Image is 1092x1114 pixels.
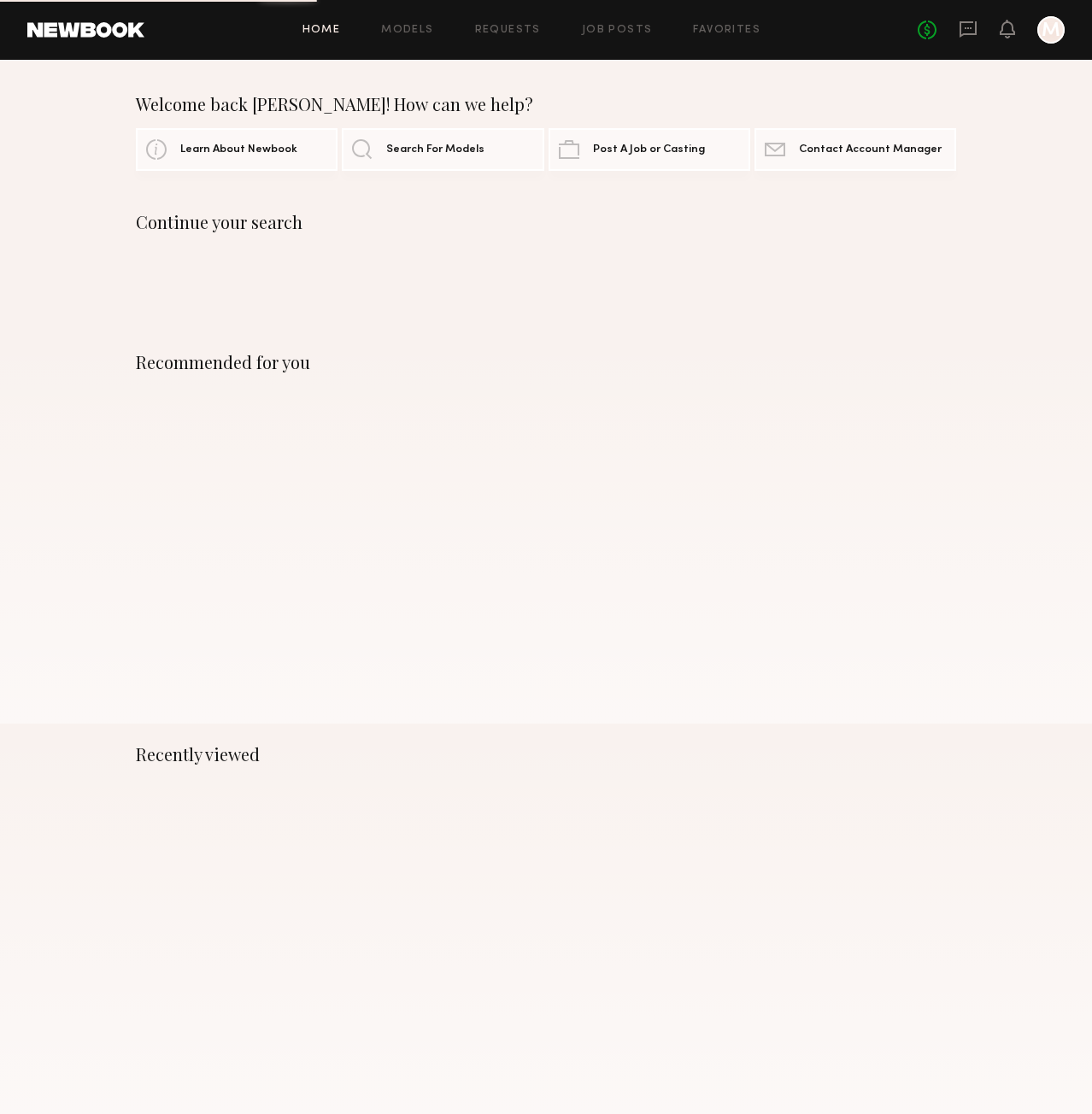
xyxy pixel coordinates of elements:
div: Recommended for you [136,352,956,372]
a: Learn About Newbook [136,128,338,171]
a: Favorites [693,25,760,36]
a: Job Posts [582,25,653,36]
a: Post A Job or Casting [549,128,750,171]
span: Learn About Newbook [180,144,297,155]
a: Requests [475,25,541,36]
div: Recently viewed [136,744,956,765]
div: Welcome back [PERSON_NAME]! How can we help? [136,94,956,114]
a: Models [381,25,433,36]
a: Home [302,25,341,36]
a: Contact Account Manager [754,128,956,171]
a: M [1037,16,1065,44]
span: Contact Account Manager [799,144,942,155]
a: Search For Models [342,128,543,171]
span: Post A Job or Casting [593,144,705,155]
div: Continue your search [136,212,956,232]
span: Search For Models [386,144,484,155]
